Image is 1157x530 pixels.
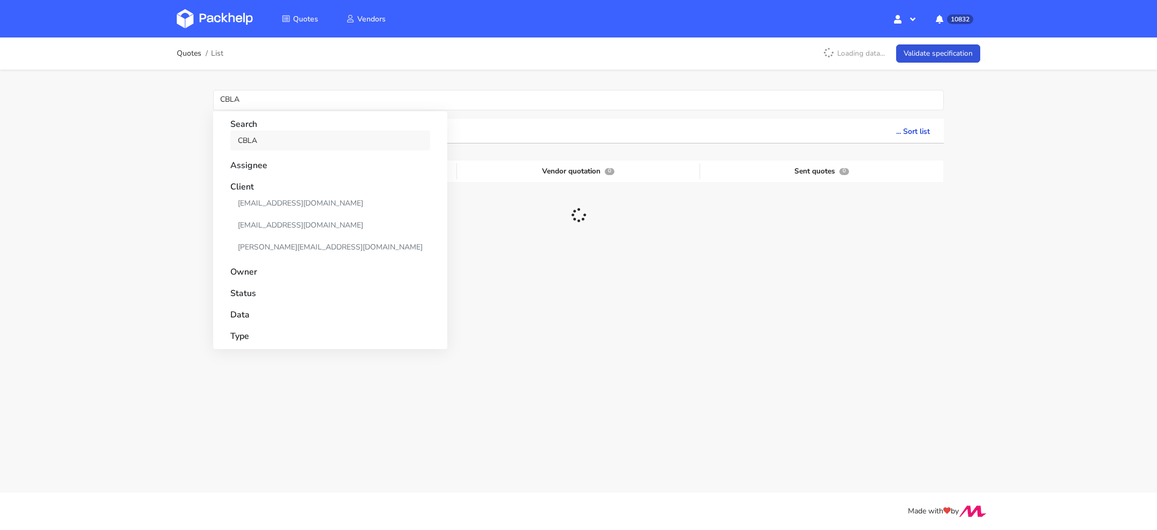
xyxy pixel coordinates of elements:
div: Made with by [163,505,994,518]
a: Vendors [333,9,399,28]
strong: Data [230,302,430,321]
span: 0 [605,168,614,175]
nav: breadcrumb [177,43,223,64]
strong: Assignee [230,153,430,172]
a: [EMAIL_ADDRESS][DOMAIN_NAME] [230,215,430,235]
strong: Client [230,174,430,193]
strong: Status [230,281,430,300]
button: 10832 [927,9,980,28]
div: Vendor quotation [457,163,700,179]
input: Start typing to filter or search items below... [213,90,944,110]
span: 10832 [947,14,973,24]
strong: Type [230,323,430,343]
strong: Owner [230,259,430,278]
img: Dashboard [177,9,253,28]
span: List [211,49,223,58]
span: Vendors [357,14,386,24]
a: [EMAIL_ADDRESS][DOMAIN_NAME] [230,193,430,213]
a: Quotes [177,49,201,58]
a: CBLA [230,131,430,150]
a: Quotes [269,9,331,28]
strong: Search [230,111,430,131]
a: Validate specification [896,44,980,63]
span: Quotes [293,14,318,24]
div: Sent quotes [700,163,943,179]
p: Loading data... [818,44,890,63]
button: ... Sort list [882,119,944,142]
span: 0 [839,168,849,175]
img: Move Closer [959,505,987,517]
a: [PERSON_NAME][EMAIL_ADDRESS][DOMAIN_NAME] [230,237,430,257]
